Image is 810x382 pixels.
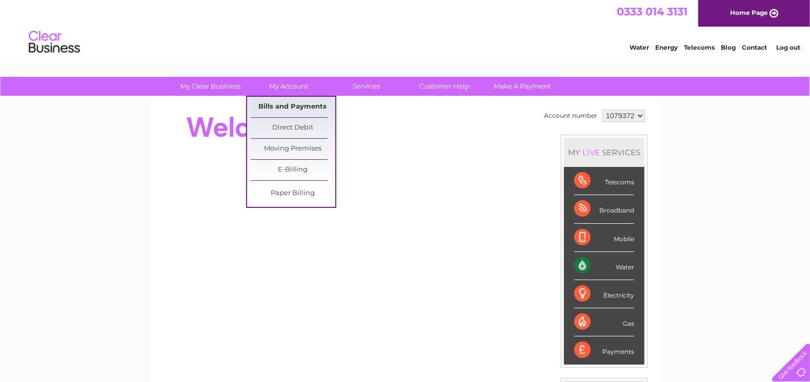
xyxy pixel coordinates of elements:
[574,308,634,336] div: Gas
[574,167,634,195] div: Telecoms
[776,44,800,51] a: Log out
[684,44,715,51] a: Telecoms
[164,6,648,50] div: Clear Business is a trading name of Verastar Limited (registered in [GEOGRAPHIC_DATA] No. 3667643...
[247,77,331,96] a: My Account
[251,160,335,180] a: E-Billing
[564,138,644,167] div: MY SERVICES
[630,44,649,51] a: Water
[580,147,602,157] div: LIVE
[28,27,80,58] img: logo.png
[655,44,678,51] a: Energy
[251,118,335,138] a: Direct Debit
[251,97,335,117] a: Bills and Payments
[541,107,600,124] td: Account number
[574,280,634,308] div: Electricity
[251,183,335,204] a: Paper Billing
[325,77,409,96] a: Services
[480,77,565,96] a: Make A Payment
[574,224,634,252] div: Mobile
[574,252,634,280] div: Water
[169,77,253,96] a: My Clear Business
[742,44,767,51] a: Contact
[617,5,687,18] a: 0333 014 3131
[251,139,335,159] a: Moving Premises
[574,336,634,364] div: Payments
[721,44,736,51] a: Blog
[574,195,634,223] div: Broadband
[402,77,487,96] a: Customer Help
